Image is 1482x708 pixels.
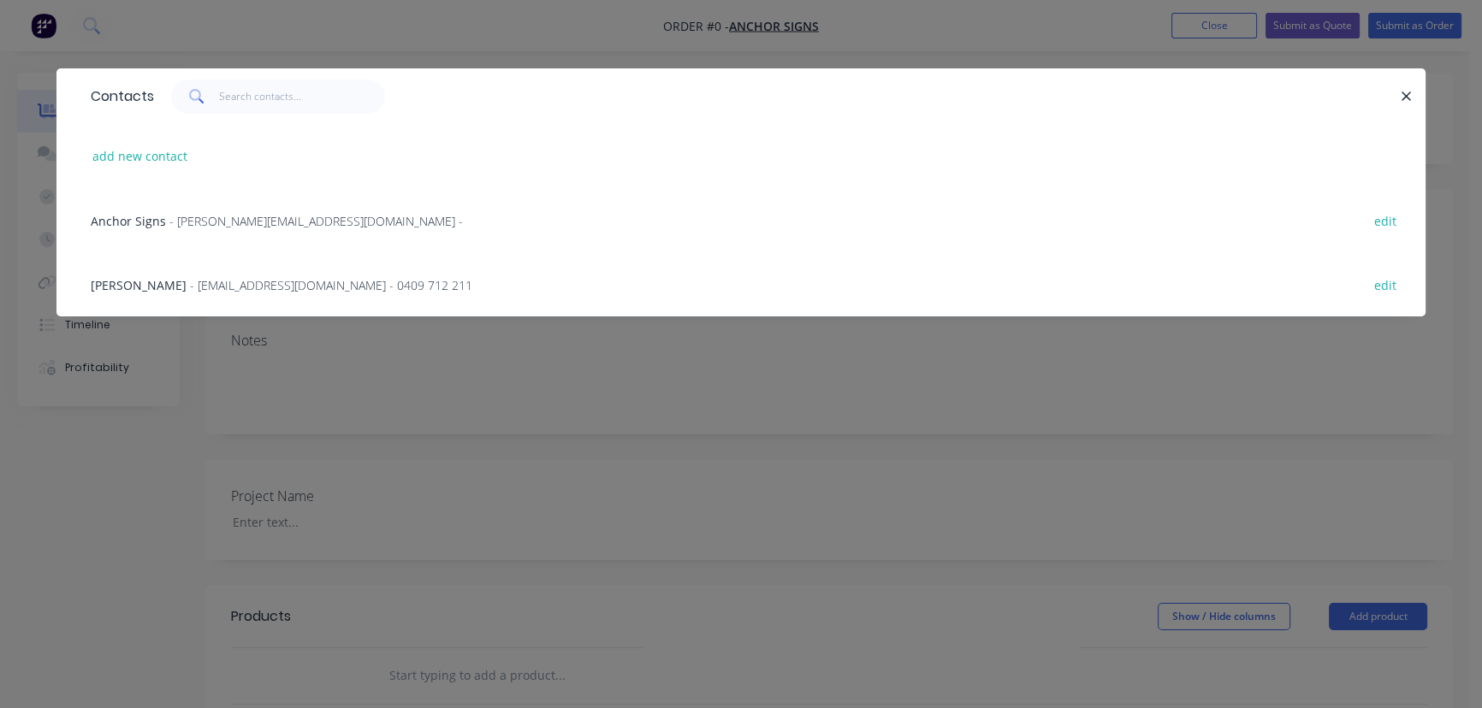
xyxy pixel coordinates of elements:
[91,213,166,229] span: Anchor Signs
[84,145,197,168] button: add new contact
[1365,209,1405,232] button: edit
[219,80,386,114] input: Search contacts...
[1365,273,1405,296] button: edit
[169,213,463,229] span: - [PERSON_NAME][EMAIL_ADDRESS][DOMAIN_NAME] -
[190,277,472,293] span: - [EMAIL_ADDRESS][DOMAIN_NAME] - 0409 712 211
[91,277,187,293] span: [PERSON_NAME]
[82,69,154,124] div: Contacts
